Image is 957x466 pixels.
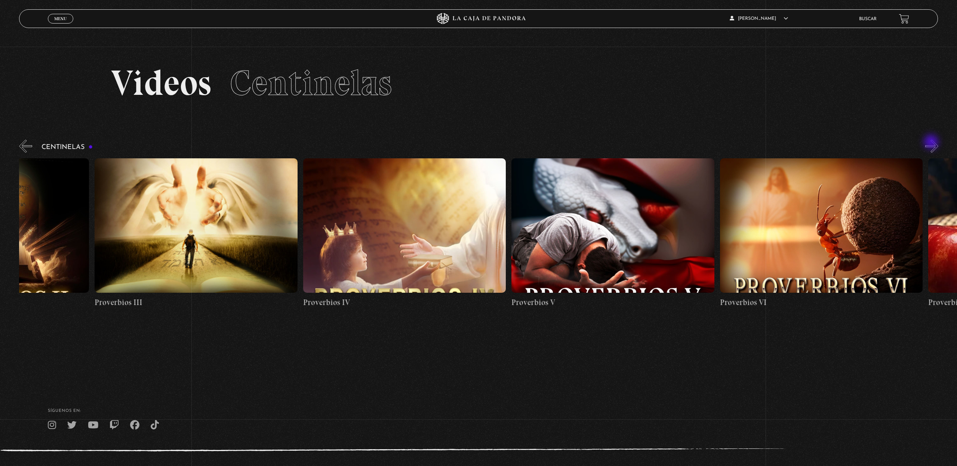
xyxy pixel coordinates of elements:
a: Proverbios V [511,158,714,308]
a: Buscar [859,17,877,21]
button: Previous [19,140,32,153]
h4: Proverbios III [95,296,298,308]
h4: Proverbios VI [720,296,923,308]
a: Proverbios III [95,158,298,308]
h3: Centinelas [41,144,93,151]
button: Next [925,140,938,153]
h4: SÍguenos en: [48,409,909,413]
span: Cerrar [52,23,70,28]
a: View your shopping cart [899,13,909,24]
h4: Proverbios IV [303,296,506,308]
h4: Proverbios V [511,296,714,308]
span: Menu [54,16,67,21]
a: Proverbios VI [720,158,923,308]
span: Centinelas [230,62,392,104]
span: [PERSON_NAME] [730,16,788,21]
h2: Videos [111,65,846,101]
a: Proverbios IV [303,158,506,308]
